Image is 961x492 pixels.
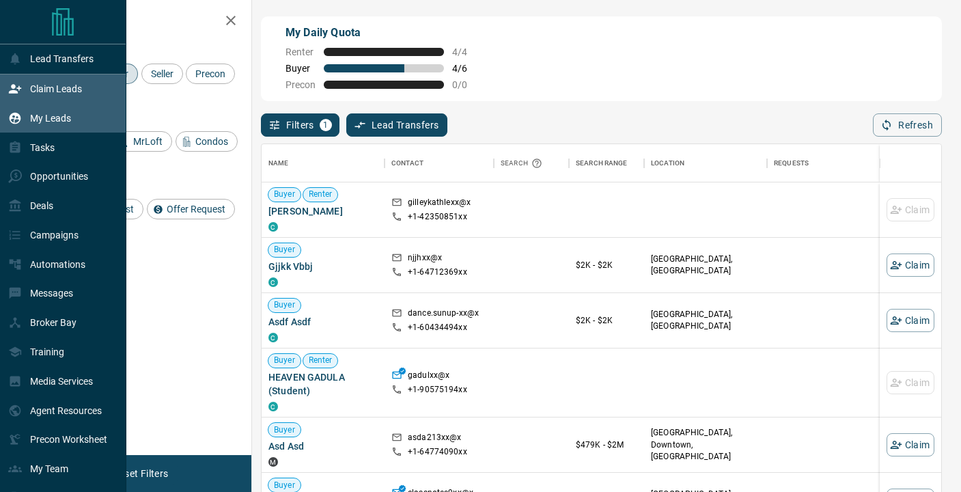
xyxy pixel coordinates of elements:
p: dance.sunup-xx@x [408,307,479,322]
button: Claim [887,254,934,277]
div: Name [268,144,289,182]
span: Buyer [268,189,301,200]
div: condos.ca [268,222,278,232]
span: Precon [285,79,316,90]
span: Asd Asd [268,439,378,453]
span: Asdf Asdf [268,315,378,329]
div: Offer Request [147,199,235,219]
span: MrLoft [128,136,167,147]
span: Buyer [268,355,301,366]
p: njjhxx@x [408,252,442,266]
span: [PERSON_NAME] [268,204,378,218]
p: My Daily Quota [285,25,482,41]
div: Requests [767,144,890,182]
span: Buyer [268,244,301,256]
p: asda213xx@x [408,432,461,446]
h2: Filters [44,14,238,30]
span: 1 [321,120,331,130]
span: Renter [303,355,338,366]
p: +1- 42350851xx [408,211,467,223]
span: Buyer [285,63,316,74]
button: Claim [887,433,934,456]
div: Search Range [569,144,644,182]
div: Precon [186,64,235,84]
div: Search [501,144,546,182]
span: Precon [191,68,230,79]
div: Search Range [576,144,628,182]
span: Buyer [268,424,301,436]
p: [GEOGRAPHIC_DATA], [GEOGRAPHIC_DATA] [651,254,760,277]
span: Offer Request [162,204,230,215]
span: Condos [191,136,233,147]
div: Name [262,144,385,182]
div: Condos [176,131,238,152]
button: Lead Transfers [346,113,448,137]
p: +1- 64774090xx [408,446,467,458]
button: Refresh [873,113,942,137]
button: Reset Filters [104,462,177,485]
div: Location [644,144,767,182]
span: Seller [146,68,178,79]
div: condos.ca [268,402,278,411]
span: 0 / 0 [452,79,482,90]
span: Buyer [268,299,301,311]
button: Claim [887,309,934,332]
p: $2K - $2K [576,314,637,327]
div: MrLoft [113,131,172,152]
span: Buyer [268,480,301,491]
div: Requests [774,144,809,182]
div: condos.ca [268,277,278,287]
span: Renter [285,46,316,57]
p: gadulxx@x [408,370,449,384]
div: mrloft.ca [268,457,278,467]
p: +1- 90575194xx [408,384,467,396]
div: Contact [391,144,423,182]
p: $2K - $2K [576,259,637,271]
p: gilleykathlexx@x [408,197,471,211]
span: Renter [303,189,338,200]
div: condos.ca [268,333,278,342]
div: Contact [385,144,494,182]
p: +1- 60434494xx [408,322,467,333]
span: 4 / 6 [452,63,482,74]
p: +1- 64712369xx [408,266,467,278]
p: $479K - $2M [576,439,637,451]
p: [GEOGRAPHIC_DATA], [GEOGRAPHIC_DATA] [651,309,760,332]
span: HEAVEN GADULA (Student) [268,370,378,398]
p: [GEOGRAPHIC_DATA], Downtown, [GEOGRAPHIC_DATA] [651,427,760,462]
span: Gjjkk Vbbj [268,260,378,273]
span: 4 / 4 [452,46,482,57]
div: Location [651,144,684,182]
button: Filters1 [261,113,339,137]
div: Seller [141,64,183,84]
